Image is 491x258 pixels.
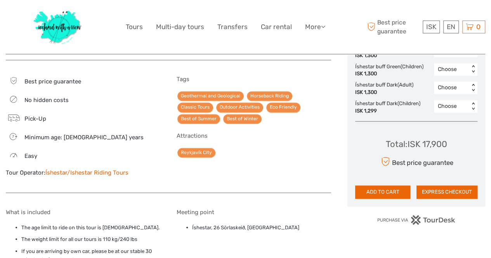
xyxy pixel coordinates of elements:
span: 0 [475,23,482,31]
img: PurchaseViaTourDesk.png [377,215,456,225]
p: We're away right now. Please check back later! [11,14,88,20]
div: ISK 1,300 [355,52,416,59]
span: 7 [7,134,18,139]
div: Íshestar buff Green (Children) [355,63,427,78]
div: Total : ISK 17,900 [386,138,447,150]
div: Íshestar buff Dark (Adult) [355,81,417,96]
a: Best of Summer [177,114,220,124]
div: Choose [438,66,465,73]
div: < > [470,65,477,73]
h5: Tags [177,76,331,83]
a: Geothermal and Geological [177,91,244,101]
span: ISK [426,23,436,31]
span: Best price guarantee [365,18,421,35]
a: Classic Tours [177,102,213,112]
div: ISK 1,300 [355,89,413,96]
span: Minimum age: [DEMOGRAPHIC_DATA] years [24,134,144,141]
a: Multi-day tours [156,21,204,33]
h5: What is included [6,208,160,215]
a: Best of Winter [223,114,262,124]
button: ADD TO CART [355,185,410,199]
div: < > [470,84,477,92]
a: Tours [126,21,143,33]
span: Easy [24,152,37,159]
a: Reykjavík City [177,148,215,158]
div: < > [470,102,477,111]
div: Best price guarantee [379,155,453,168]
h5: Attractions [177,132,331,139]
div: ISK 1,300 [355,70,423,78]
div: Tour Operator: [6,169,160,177]
a: More [305,21,325,33]
a: Transfers [217,21,248,33]
span: Best price guarantee [24,78,81,85]
a: Eco Friendly [266,102,300,112]
a: Car rental [261,21,292,33]
li: The age limit to ride on this tour is [DEMOGRAPHIC_DATA]. [21,223,160,232]
button: EXPRESS CHECKOUT [416,185,477,199]
img: 1077-ca632067-b948-436b-9c7a-efe9894e108b_logo_big.jpg [29,6,86,48]
li: The weight limit for all our tours is 110 kg/240 lbs [21,235,160,243]
h5: Meeting point [177,208,331,215]
a: Outdoor Activities [216,102,263,112]
div: Choose [438,84,465,92]
button: Open LiveChat chat widget [89,12,99,21]
a: Íshestar/Ishestar Riding Tours [45,169,128,176]
a: Horseback Riding [247,91,292,101]
div: Íshestar buff Dark (Children) [355,100,424,115]
div: ISK 1,299 [355,107,420,115]
span: Pick-Up [24,115,46,122]
div: EN [443,21,459,33]
div: Choose [438,102,465,110]
li: Íshestar, 26 Sörlaskeið, [GEOGRAPHIC_DATA] [192,223,331,232]
span: No hidden costs [24,97,69,104]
